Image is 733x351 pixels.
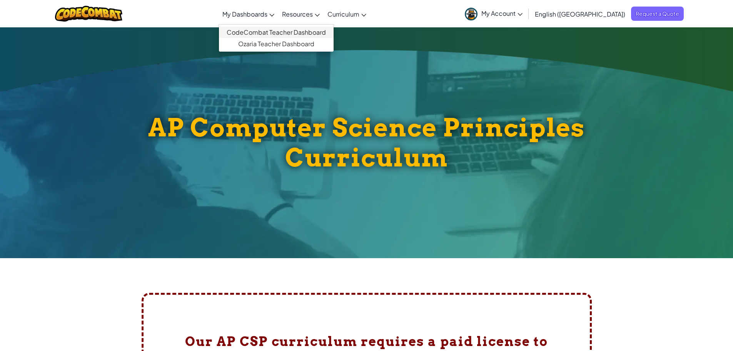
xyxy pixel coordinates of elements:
[282,10,313,18] span: Resources
[481,9,523,17] span: My Account
[219,3,278,24] a: My Dashboards
[219,27,334,38] a: CodeCombat Teacher Dashboard
[327,10,359,18] span: Curriculum
[55,6,122,22] img: CodeCombat logo
[222,10,267,18] span: My Dashboards
[531,3,629,24] a: English ([GEOGRAPHIC_DATA])
[461,2,526,26] a: My Account
[278,3,324,24] a: Resources
[465,8,478,20] img: avatar
[324,3,370,24] a: Curriculum
[535,10,625,18] span: English ([GEOGRAPHIC_DATA])
[631,7,684,21] a: Request a Quote
[111,113,623,173] h1: AP Computer Science Principles Curriculum
[219,38,334,50] a: Ozaria Teacher Dashboard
